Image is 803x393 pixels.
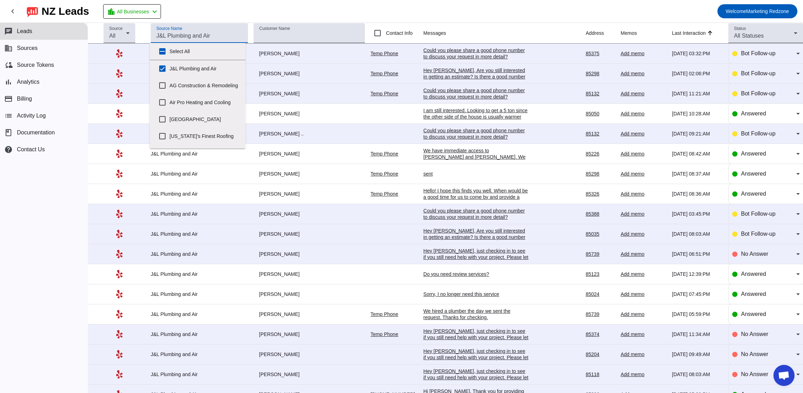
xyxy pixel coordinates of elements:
[254,50,359,57] div: [PERSON_NAME]
[672,131,723,137] div: [DATE] 09:21:AM
[371,191,398,197] a: Temp Phone
[621,23,672,44] th: Memos
[115,250,124,258] mat-icon: Yelp
[741,90,776,96] span: Bot Follow-up
[741,291,766,297] span: Answered
[586,271,615,277] div: 85123
[254,271,359,277] div: [PERSON_NAME]
[115,310,124,318] mat-icon: Yelp
[4,95,13,103] mat-icon: payment
[423,208,529,220] div: Could you please share a good phone number to discuss your request in more detail?​
[254,331,359,337] div: [PERSON_NAME]
[371,71,398,76] a: Temp Phone
[169,112,239,127] label: [GEOGRAPHIC_DATA]
[586,70,615,77] div: 85298
[151,171,248,177] div: J&L Plumbing and Air
[672,151,723,157] div: [DATE] 08:42:AM
[621,191,666,197] div: Add memo
[672,90,723,97] div: [DATE] 11:21:AM
[586,231,615,237] div: 85035
[151,151,248,157] div: J&L Plumbing and Air
[169,44,239,59] label: Select All
[115,330,124,338] mat-icon: Yelp
[254,211,359,217] div: [PERSON_NAME]
[741,251,768,257] span: No Answer
[734,33,764,39] span: All Statuses
[115,109,124,118] mat-icon: Yelp
[423,87,529,100] div: Could you please share a good phone number to discuss your request in more detail?​
[17,129,55,136] span: Documentation
[109,33,116,39] span: All
[621,90,666,97] div: Add memo
[621,131,666,137] div: Add memo
[741,110,766,116] span: Answered
[741,50,776,56] span: Bot Follow-up
[423,188,529,207] div: Hello! I hope this finds you well. When would be a good time for us to come by and provide a more...
[115,69,124,78] mat-icon: Yelp
[741,131,776,137] span: Bot Follow-up
[371,91,398,96] a: Temp Phone
[586,251,615,257] div: 85739
[586,311,615,317] div: 85739
[117,7,149,17] span: All Businesses
[734,26,746,31] mat-label: Status
[672,211,723,217] div: [DATE] 03:45:PM
[17,96,32,102] span: Billing
[621,171,666,177] div: Add memo
[254,131,359,137] div: [PERSON_NAME] ..
[586,131,615,137] div: 85132
[151,231,248,237] div: J&L Plumbing and Air
[115,270,124,278] mat-icon: Yelp
[151,211,248,217] div: J&L Plumbing and Air
[741,271,766,277] span: Answered
[254,291,359,297] div: [PERSON_NAME]
[4,112,13,120] mat-icon: list
[254,110,359,117] div: [PERSON_NAME]
[741,151,766,157] span: Answered
[115,170,124,178] mat-icon: Yelp
[107,7,116,16] mat-icon: location_city
[423,228,529,247] div: Hey [PERSON_NAME], Are you still interested in getting an estimate? Is there a good number to rea...
[254,371,359,378] div: [PERSON_NAME]
[17,146,45,153] span: Contact Us
[254,90,359,97] div: [PERSON_NAME]
[586,151,615,157] div: 85226
[741,351,768,357] span: No Answer
[27,5,38,17] img: logo
[156,32,242,40] input: J&L Plumbing and Air
[586,211,615,217] div: 85388
[151,251,248,257] div: J&L Plumbing and Air
[672,251,723,257] div: [DATE] 06:51:PM
[672,231,723,237] div: [DATE] 08:03:AM
[423,348,529,373] div: Hey [PERSON_NAME], just checking in to see if you still need help with your project. Please let m...
[621,151,666,157] div: Add memo
[150,7,159,16] mat-icon: chevron_left
[254,70,359,77] div: [PERSON_NAME]
[115,210,124,218] mat-icon: Yelp
[151,351,248,357] div: J&L Plumbing and Air
[254,251,359,257] div: [PERSON_NAME]
[151,311,248,317] div: J&L Plumbing and Air
[17,113,46,119] span: Activity Log
[115,290,124,298] mat-icon: Yelp
[621,331,666,337] div: Add memo
[115,230,124,238] mat-icon: Yelp
[586,191,615,197] div: 85326
[4,128,13,137] span: book
[726,6,789,16] span: Marketing Redzone
[4,145,13,154] mat-icon: help
[423,47,529,60] div: Could you please share a good phone number to discuss your request in more detail?​
[586,50,615,57] div: 85375
[423,171,529,177] div: sent
[586,171,615,177] div: 85298
[371,51,398,56] a: Temp Phone
[4,78,13,86] mat-icon: bar_chart
[151,371,248,378] div: J&L Plumbing and Air
[423,67,529,86] div: Hey [PERSON_NAME], Are you still interested in getting an estimate? Is there a good number to rea...
[371,151,398,157] a: Temp Phone
[423,328,529,353] div: Hey [PERSON_NAME], just checking in to see if you still need help with your project. Please let m...
[621,211,666,217] div: Add memo
[726,8,746,14] span: Welcome
[621,311,666,317] div: Add memo
[672,271,723,277] div: [DATE] 12:39:PM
